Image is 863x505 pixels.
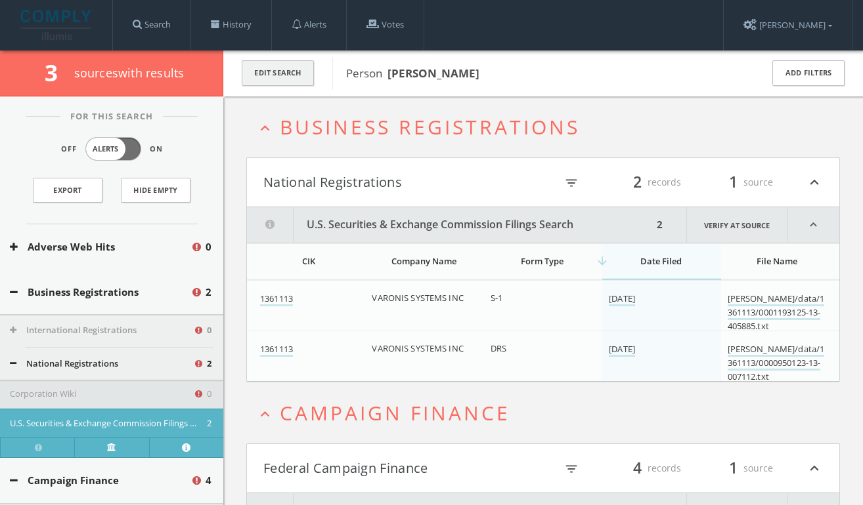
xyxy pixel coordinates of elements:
i: expand_less [806,457,823,479]
span: DRS [491,342,506,354]
span: 1 [723,171,743,193]
span: 3 [45,57,69,88]
span: 0 [206,239,211,254]
button: Campaign Finance [10,473,190,488]
div: File Name [728,255,826,267]
div: records [602,457,681,479]
span: Person [346,66,479,81]
span: 2 [627,171,648,193]
button: expand_lessCampaign Finance [256,402,840,424]
img: illumis [20,10,94,40]
i: arrow_downward [596,254,609,268]
i: expand_less [806,171,823,193]
button: Federal Campaign Finance [263,457,543,479]
span: 2 [207,357,211,371]
button: Hide Empty [121,178,190,203]
a: [PERSON_NAME]/data/1361113/0001193125-13-405885.txt [728,293,825,334]
button: National Registrations [10,357,193,371]
a: [DATE] [609,293,635,306]
i: expand_less [256,119,274,137]
button: Business Registrations [10,285,190,300]
a: Verify at source [686,207,787,243]
div: Company Name [372,255,476,267]
div: source [694,457,773,479]
a: [PERSON_NAME]/data/1361113/0000950123-13-007112.txt [728,343,825,384]
div: grid [247,280,839,381]
button: expand_lessBusiness Registrations [256,116,840,138]
i: expand_less [256,405,274,423]
span: Campaign Finance [280,399,510,426]
span: source s with results [74,65,185,81]
i: filter_list [564,176,579,190]
div: Form Type [491,255,594,267]
button: Add Filters [772,60,845,86]
button: Edit Search [242,60,314,86]
span: 0 [207,388,211,401]
span: VARONIS SYSTEMS INC [372,342,463,354]
i: expand_less [787,207,839,243]
span: S-1 [491,292,502,304]
span: On [150,144,163,155]
b: [PERSON_NAME] [387,66,479,81]
button: International Registrations [10,324,193,337]
i: filter_list [564,462,579,476]
span: VARONIS SYSTEMS INC [372,292,463,304]
button: U.S. Securities & Exchange Commission Filings Search [10,417,207,430]
span: Business Registrations [280,113,580,140]
button: Adverse Web Hits [10,239,190,254]
a: Verify at source [74,437,148,457]
a: 1361113 [260,293,293,306]
span: For This Search [60,110,163,123]
a: 1361113 [260,343,293,357]
span: 2 [207,417,211,430]
a: Export [33,178,102,203]
span: 4 [627,456,648,479]
span: 2 [206,285,211,300]
span: 1 [723,456,743,479]
div: 2 [653,207,667,243]
span: 4 [206,473,211,488]
div: CIK [260,255,357,267]
button: National Registrations [263,171,543,193]
button: Corporation Wiki [10,388,193,401]
div: Date Filed [609,255,713,267]
span: Off [61,144,77,155]
span: 0 [207,324,211,337]
div: records [602,171,681,193]
button: U.S. Securities & Exchange Commission Filings Search [247,207,653,243]
a: [DATE] [609,343,635,357]
div: source [694,171,773,193]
